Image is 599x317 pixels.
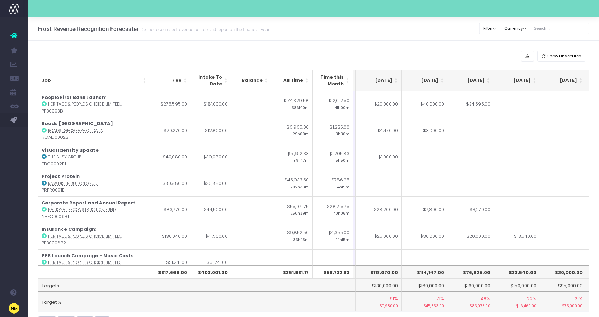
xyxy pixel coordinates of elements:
td: : PRPR0001B [38,170,150,196]
td: : PFB0007B [38,249,150,276]
th: $351,981.17 [272,265,313,279]
th: $118,070.00 [356,265,402,279]
th: Sep 25: activate to sort column ascending [402,70,448,91]
span: Show Unsecured [547,53,582,59]
small: 3h30m [336,130,349,137]
strong: PFB Launch Campaign - Music Costs [42,252,134,259]
small: -$83,075.00 [451,302,490,309]
td: $44,500.00 [191,196,231,223]
abbr: Heritage & People’s Choice Limited [48,260,122,265]
th: $114,147.00 [402,265,448,279]
td: $150,000.00 [494,279,540,292]
button: Currency [500,23,530,34]
th: $20,000.00 [540,265,586,279]
abbr: Heritage & People’s Choice Limited [48,101,122,107]
td: $28,215.75 [313,196,353,223]
small: 199h47m [292,157,309,163]
td: $51,912.33 [272,144,313,170]
td: $51,241.00 [150,249,191,276]
td: : NRFC0009B1 [38,196,150,223]
td: $3,000.00 [402,117,448,144]
th: $58,732.83 [313,265,353,279]
strong: Roads [GEOGRAPHIC_DATA] [42,120,113,127]
strong: Visual Identity update [42,147,99,153]
td: $160,000.00 [448,279,494,292]
td: $40,000.00 [402,91,448,117]
td: $7,800.00 [402,196,448,223]
td: $83,770.00 [150,196,191,223]
td: $4,470.00 [356,117,402,144]
strong: People First Bank Launch [42,94,105,101]
td: $130,040.00 [150,223,191,249]
h3: Frost Revenue Recognition Forecaster [38,26,269,33]
abbr: The Busy Group [48,154,81,160]
small: 202h33m [290,183,309,190]
th: All Time: activate to sort column ascending [272,70,313,91]
td: $51,241.00 [191,249,231,276]
abbr: Raw Distribution Group [48,181,99,186]
small: Define recognised revenue per job and report on the financial year [139,26,269,33]
td: $55,071.75 [272,196,313,223]
td: : ROAD0002B [38,117,150,144]
th: Job: activate to sort column ascending [38,70,150,91]
small: 33h45m [293,236,309,243]
small: -$11,930.00 [359,302,398,309]
th: Balance: activate to sort column ascending [231,70,272,91]
td: $34,595.00 [448,91,494,117]
strong: Insurance Campaign [42,226,95,232]
td: $12,800.00 [191,117,231,144]
th: Oct 25: activate to sort column ascending [448,70,494,91]
td: : PFB0006B2 [38,223,150,249]
span: 48% [480,295,490,302]
abbr: Roads Australia [48,128,105,134]
td: $1,000.00 [356,144,402,170]
td: $3,270.00 [448,196,494,223]
td: $30,000.00 [402,223,448,249]
td: $6,965.00 [272,117,313,144]
small: -$45,853.00 [405,302,444,309]
abbr: National Reconstruction Fund [48,207,116,212]
th: Fee: activate to sort column ascending [150,70,191,91]
td: : TBG0002B1 [38,144,150,170]
td: $181,000.00 [191,91,231,117]
td: $13,540.00 [494,223,540,249]
td: $20,000.00 [356,91,402,117]
th: Nov 25: activate to sort column ascending [494,70,540,91]
td: $786.25 [313,170,353,196]
td: $95,000.00 [540,279,586,292]
button: Show Unsecured [537,51,586,62]
td: $41,500.00 [191,223,231,249]
td: $30,880.00 [150,170,191,196]
td: $9,852.50 [272,223,313,249]
small: 586h10m [292,104,309,110]
td: $25,000.00 [356,223,402,249]
td: $130,000.00 [356,279,402,292]
td: $174,329.58 [272,91,313,117]
th: Dec 25: activate to sort column ascending [540,70,586,91]
span: 71% [436,295,444,302]
td: $40,080.00 [150,144,191,170]
td: $39,080.00 [191,144,231,170]
th: $76,925.00 [448,265,494,279]
strong: Project Protein [42,173,80,180]
small: 41h00m [335,104,349,110]
td: $12,012.50 [313,91,353,117]
td: Targets [38,279,353,292]
td: $160,000.00 [402,279,448,292]
small: -$116,460.00 [498,302,536,309]
span: 22% [527,295,536,302]
small: 5h50m [336,157,349,163]
th: Aug 25: activate to sort column ascending [356,70,402,91]
img: images/default_profile_image.png [9,303,19,314]
th: $403,001.00 [191,265,231,279]
small: 14h15m [336,236,349,243]
strong: Corporate Report and Annual Report [42,200,135,206]
td: $30,880.00 [191,170,231,196]
td: $275,595.00 [150,91,191,117]
input: Search... [530,23,589,34]
small: 256h39m [290,210,309,216]
td: $20,000.00 [448,223,494,249]
td: Target % [38,291,353,311]
td: $1,225.00 [313,117,353,144]
th: $33,540.00 [494,265,540,279]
